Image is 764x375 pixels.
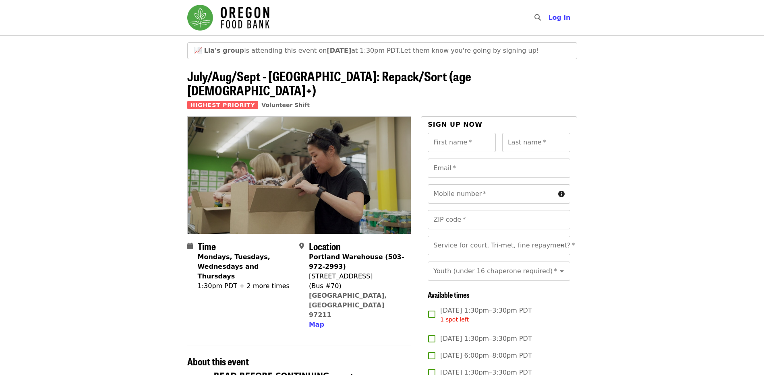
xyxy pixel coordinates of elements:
[309,239,341,253] span: Location
[198,239,216,253] span: Time
[428,184,555,204] input: Mobile number
[440,306,532,324] span: [DATE] 1:30pm–3:30pm PDT
[299,242,304,250] i: map-marker-alt icon
[204,47,244,54] strong: Lia's group
[440,351,532,361] span: [DATE] 6:00pm–8:00pm PDT
[428,210,570,229] input: ZIP code
[502,133,570,152] input: Last name
[309,253,404,270] strong: Portland Warehouse (503-972-2993)
[546,8,552,27] input: Search
[542,10,577,26] button: Log in
[194,47,202,54] span: growth emoji
[556,266,567,277] button: Open
[428,289,470,300] span: Available times
[309,320,324,330] button: Map
[187,5,269,31] img: Oregon Food Bank - Home
[534,14,541,21] i: search icon
[428,133,496,152] input: First name
[187,101,259,109] span: Highest Priority
[428,121,482,128] span: Sign up now
[327,47,351,54] strong: [DATE]
[428,159,570,178] input: Email
[440,316,469,323] span: 1 spot left
[204,47,401,54] span: is attending this event on at 1:30pm PDT.
[198,281,293,291] div: 1:30pm PDT + 2 more times
[187,354,249,368] span: About this event
[556,240,567,251] button: Open
[309,281,405,291] div: (Bus #70)
[548,14,570,21] span: Log in
[188,117,411,233] img: July/Aug/Sept - Portland: Repack/Sort (age 8+) organized by Oregon Food Bank
[401,47,539,54] span: Let them know you're going by signing up!
[440,334,532,344] span: [DATE] 1:30pm–3:30pm PDT
[198,253,270,280] strong: Mondays, Tuesdays, Wednesdays and Thursdays
[187,242,193,250] i: calendar icon
[187,66,471,99] span: July/Aug/Sept - [GEOGRAPHIC_DATA]: Repack/Sort (age [DEMOGRAPHIC_DATA]+)
[558,190,565,198] i: circle-info icon
[309,272,405,281] div: [STREET_ADDRESS]
[261,102,310,108] a: Volunteer Shift
[309,292,387,319] a: [GEOGRAPHIC_DATA], [GEOGRAPHIC_DATA] 97211
[309,321,324,328] span: Map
